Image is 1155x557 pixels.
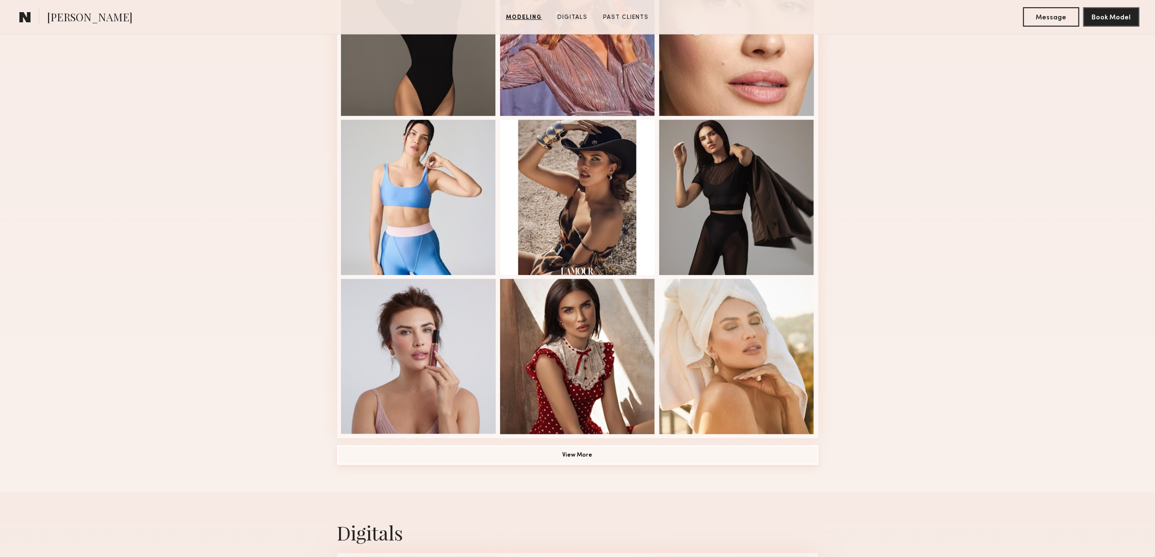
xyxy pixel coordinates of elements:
a: Past Clients [600,13,653,22]
div: Digitals [337,520,818,545]
a: Modeling [503,13,546,22]
span: [PERSON_NAME] [47,10,132,27]
button: View More [337,445,818,465]
button: Book Model [1083,7,1139,27]
button: Message [1023,7,1079,27]
a: Book Model [1083,13,1139,21]
a: Digitals [554,13,592,22]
